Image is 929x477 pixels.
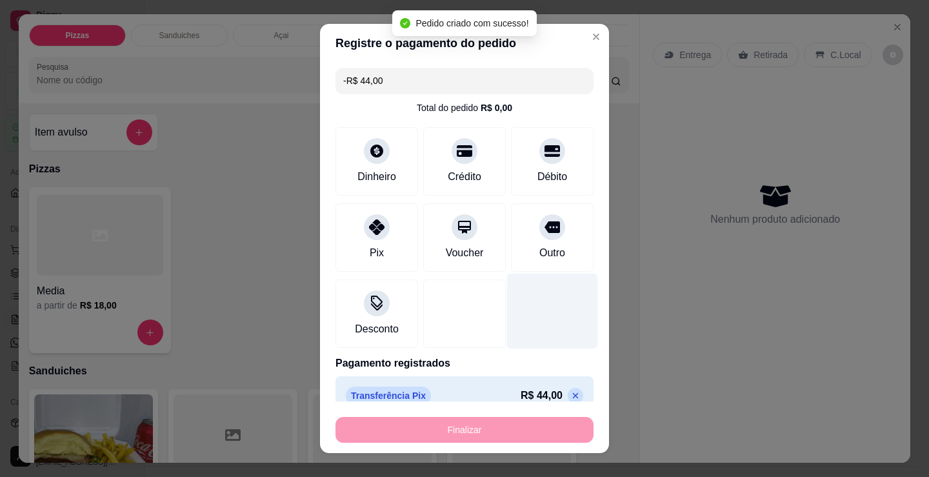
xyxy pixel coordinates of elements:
[343,68,586,94] input: Ex.: hambúrguer de cordeiro
[539,245,565,261] div: Outro
[400,18,410,28] span: check-circle
[417,101,512,114] div: Total do pedido
[446,245,484,261] div: Voucher
[357,169,396,185] div: Dinheiro
[586,26,606,47] button: Close
[320,24,609,63] header: Registre o pagamento do pedido
[537,169,567,185] div: Débito
[521,388,563,403] p: R$ 44,00
[370,245,384,261] div: Pix
[481,101,512,114] div: R$ 0,00
[415,18,528,28] span: Pedido criado com sucesso!
[448,169,481,185] div: Crédito
[335,356,594,371] p: Pagamento registrados
[355,321,399,337] div: Desconto
[346,387,431,405] p: Transferência Pix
